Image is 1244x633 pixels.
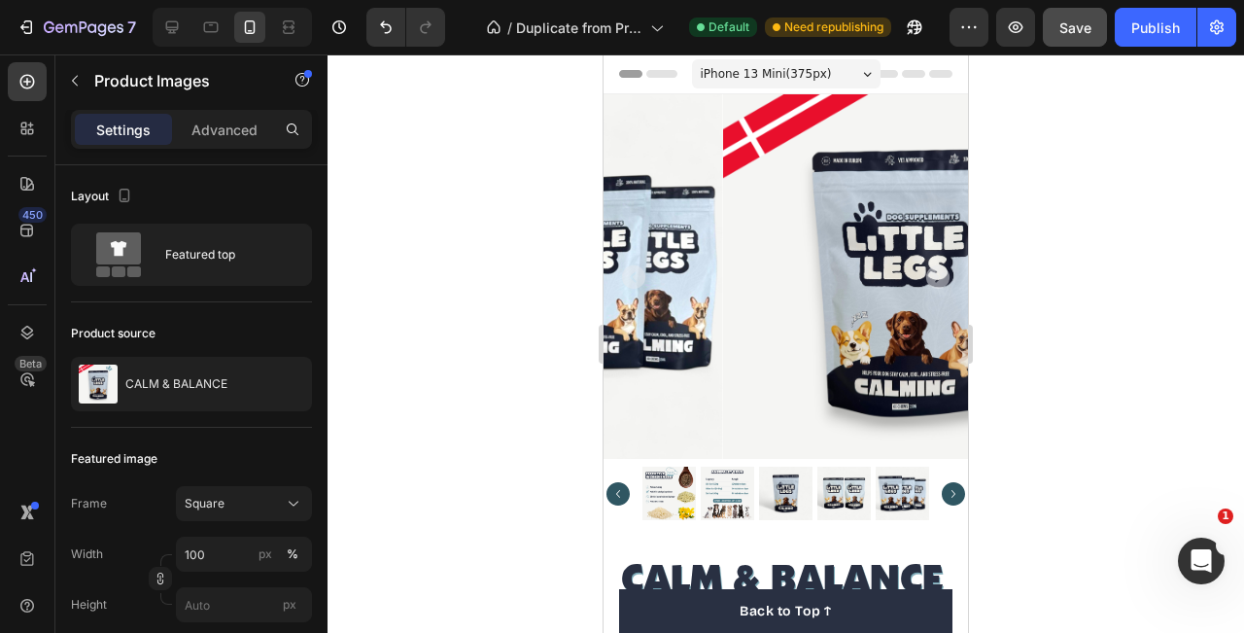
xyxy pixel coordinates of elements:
div: Featured top [165,232,284,277]
label: Height [71,596,107,614]
img: product feature img [79,365,118,404]
div: Layout [71,184,136,210]
div: Undo/Redo [366,8,445,47]
input: px% [176,537,312,572]
button: Publish [1115,8,1196,47]
span: Duplicate from Product Page - [DATE] 15:41:40 [516,18,642,38]
p: Advanced [191,120,258,140]
span: / [507,18,512,38]
iframe: Intercom live chat [1178,538,1225,584]
div: % [287,545,298,563]
div: 450 [18,207,47,223]
p: CALM & BALANCE [125,377,227,391]
p: Product Images [94,69,259,92]
span: Save [1059,19,1091,36]
span: px [283,597,296,612]
span: Default [708,18,749,36]
div: Publish [1131,18,1180,38]
button: Square [176,486,312,521]
span: Need republishing [784,18,883,36]
div: Product source [71,325,155,342]
input: px [176,587,312,622]
div: Featured image [71,450,157,468]
div: px [259,545,272,563]
p: Settings [96,120,151,140]
label: Frame [71,495,107,512]
span: Square [185,495,225,512]
p: 7 [127,16,136,39]
button: 7 [8,8,145,47]
iframe: Design area [604,54,968,633]
div: Beta [15,356,47,371]
label: Width [71,545,103,563]
span: 1 [1218,509,1233,524]
button: Save [1043,8,1107,47]
button: % [254,543,277,566]
button: px [281,543,304,566]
